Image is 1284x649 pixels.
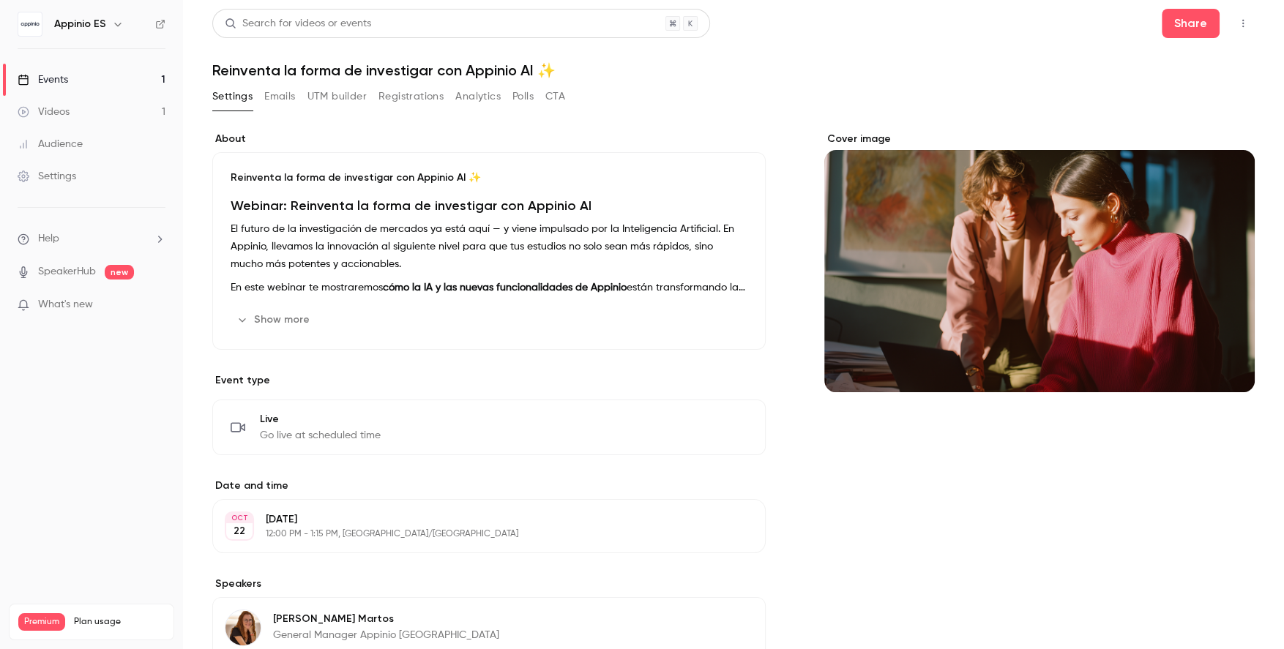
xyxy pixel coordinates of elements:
[212,61,1255,79] h1: Reinventa la forma de investigar con Appinio AI ✨
[212,132,766,146] label: About
[74,616,165,628] span: Plan usage
[266,512,688,527] p: [DATE]
[226,513,253,523] div: OCT
[545,85,565,108] button: CTA
[18,12,42,36] img: Appinio ES
[231,279,747,296] p: En este webinar te mostraremos están transformando la forma de hacer investigación:
[212,577,766,591] label: Speakers
[212,479,766,493] label: Date and time
[231,197,747,214] h1: Webinar: Reinventa la forma de investigar con Appinio AI
[260,428,381,443] span: Go live at scheduled time
[38,231,59,247] span: Help
[512,85,534,108] button: Polls
[231,308,318,331] button: Show more
[307,85,367,108] button: UTM builder
[231,170,747,185] p: Reinventa la forma de investigar con Appinio AI ✨
[18,231,165,247] li: help-dropdown-opener
[54,17,106,31] h6: Appinio ES
[38,264,96,280] a: SpeakerHub
[234,524,245,539] p: 22
[824,132,1255,146] label: Cover image
[824,132,1255,392] section: Cover image
[231,220,747,273] p: El futuro de la investigación de mercados ya está aquí — y viene impulsado por la Inteligencia Ar...
[225,16,371,31] div: Search for videos or events
[378,85,444,108] button: Registrations
[105,265,134,280] span: new
[18,613,65,631] span: Premium
[455,85,501,108] button: Analytics
[1162,9,1220,38] button: Share
[18,169,76,184] div: Settings
[212,373,766,388] p: Event type
[383,282,627,293] strong: cómo la IA y las nuevas funcionalidades de Appinio
[18,137,83,151] div: Audience
[260,412,381,427] span: Live
[264,85,295,108] button: Emails
[212,85,253,108] button: Settings
[18,72,68,87] div: Events
[225,610,261,645] img: Teresa Martos
[18,105,70,119] div: Videos
[273,628,499,642] p: General Manager Appinio [GEOGRAPHIC_DATA]
[273,612,499,626] p: [PERSON_NAME] Martos
[266,528,688,540] p: 12:00 PM - 1:15 PM, [GEOGRAPHIC_DATA]/[GEOGRAPHIC_DATA]
[38,297,93,312] span: What's new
